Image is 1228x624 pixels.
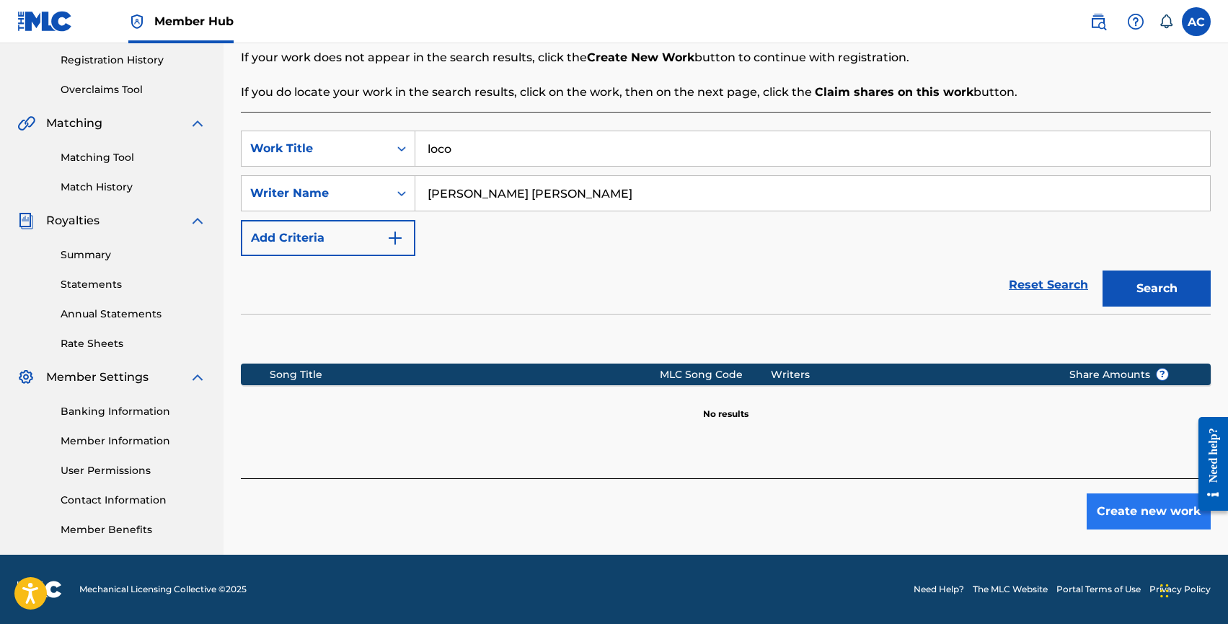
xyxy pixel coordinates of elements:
div: Help [1121,7,1150,36]
a: The MLC Website [973,583,1048,596]
p: If your work does not appear in the search results, click the button to continue with registration. [241,49,1211,66]
img: search [1090,13,1107,30]
a: Rate Sheets [61,336,206,351]
a: Summary [61,247,206,263]
div: Writers [771,367,1047,382]
img: MLC Logo [17,11,73,32]
div: Work Title [250,140,380,157]
a: Matching Tool [61,150,206,165]
span: Matching [46,115,102,132]
a: User Permissions [61,463,206,478]
a: Statements [61,277,206,292]
a: Privacy Policy [1149,583,1211,596]
div: User Menu [1182,7,1211,36]
div: Notifications [1159,14,1173,29]
a: Overclaims Tool [61,82,206,97]
a: Registration History [61,53,206,68]
img: expand [189,369,206,386]
div: MLC Song Code [660,367,770,382]
div: Song Title [270,367,660,382]
img: help [1127,13,1144,30]
a: Need Help? [914,583,964,596]
button: Create new work [1087,493,1211,529]
span: Mechanical Licensing Collective © 2025 [79,583,247,596]
button: Search [1103,271,1211,307]
span: ? [1157,369,1168,380]
span: Royalties [46,212,100,229]
img: Top Rightsholder [128,13,146,30]
div: Trascina [1160,569,1169,612]
iframe: Resource Center [1188,406,1228,522]
p: If you do locate your work in the search results, click on the work, then on the next page, click... [241,84,1211,101]
a: Member Benefits [61,522,206,537]
a: Public Search [1084,7,1113,36]
p: No results [703,390,748,421]
a: Contact Information [61,493,206,508]
span: Member Hub [154,13,234,30]
a: Banking Information [61,404,206,419]
div: Writer Name [250,185,380,202]
a: Reset Search [1002,269,1095,301]
img: logo [17,581,62,598]
a: Member Information [61,434,206,449]
form: Search Form [241,131,1211,314]
img: 9d2ae6d4665cec9f34b9.svg [386,229,404,247]
div: Widget chat [1156,555,1228,624]
a: Portal Terms of Use [1056,583,1141,596]
a: Annual Statements [61,307,206,322]
img: expand [189,212,206,229]
strong: Create New Work [587,50,694,64]
img: expand [189,115,206,132]
iframe: Chat Widget [1156,555,1228,624]
span: Share Amounts [1069,367,1169,382]
a: Match History [61,180,206,195]
button: Add Criteria [241,220,415,256]
img: Matching [17,115,35,132]
img: Member Settings [17,369,35,386]
strong: Claim shares on this work [815,85,973,99]
span: Member Settings [46,369,149,386]
img: Royalties [17,212,35,229]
